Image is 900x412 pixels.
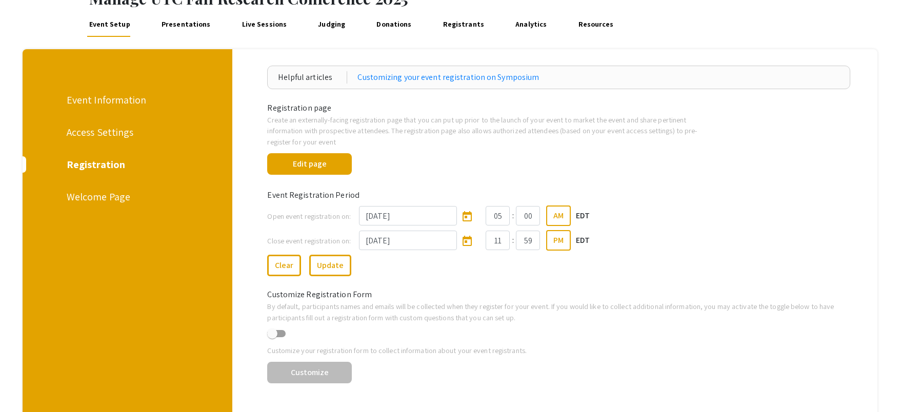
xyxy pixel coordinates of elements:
a: Donations [374,12,414,37]
div: Welcome Page [67,189,186,204]
button: Open calendar [457,230,477,251]
iframe: Chat [8,366,44,404]
a: Judging [316,12,347,37]
input: Minutes [516,206,540,225]
label: Open event registration on: [267,211,351,222]
button: Update [309,255,351,276]
button: Customize [267,362,351,383]
button: PM [546,230,571,251]
div: Event Registration Period [259,189,857,201]
label: Close event registration on: [267,235,351,246]
a: Event Setup [87,12,132,37]
div: Access Settings [67,125,186,140]
input: Hours [486,206,510,225]
p: Customize your registration form to collect information about your event registrants. [267,345,850,356]
div: Helpful articles [278,71,347,84]
div: : [510,210,516,222]
div: Customize Registration Form [259,289,857,301]
p: EDT [576,210,590,222]
div: Registration page [259,102,857,114]
button: Open calendar [457,205,477,226]
button: Clear [267,255,301,276]
div: Event Information [67,92,186,108]
a: Live Sessions [239,12,289,37]
a: Registrants [441,12,486,37]
p: Create an externally-facing registration page that you can put up prior to the launch of your eve... [267,114,701,148]
button: AM [546,205,571,226]
a: Presentations [159,12,213,37]
p: EDT [576,234,590,246]
a: Resources [576,12,616,37]
a: Customizing your event registration on Symposium [357,71,539,84]
input: Minutes [516,231,540,250]
input: Hours [486,231,510,250]
button: Edit page [267,153,351,175]
div: Registration [67,157,186,172]
p: By default, participants names and emails will be collected when they register for your event. If... [267,301,850,323]
div: : [510,234,516,246]
a: Analytics [513,12,549,37]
